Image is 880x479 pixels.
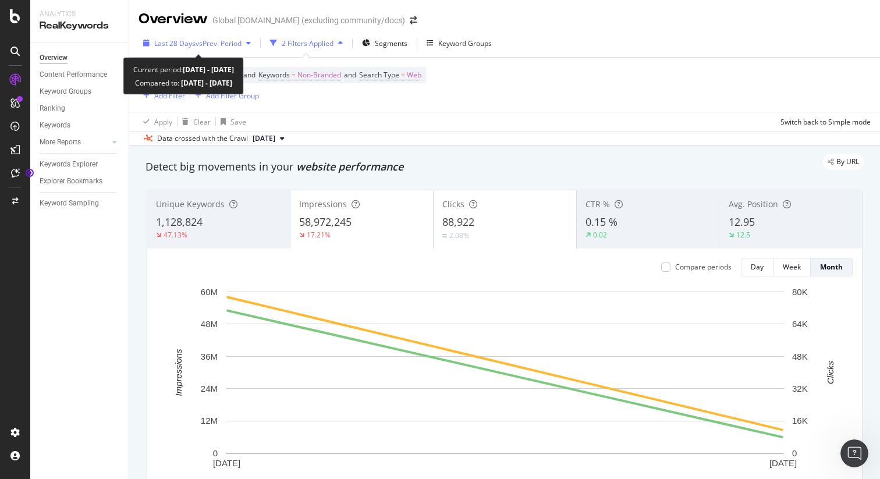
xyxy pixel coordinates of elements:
text: Impressions [173,349,183,396]
span: 2025 Oct. 3rd [253,133,275,144]
div: Keywords Explorer [40,158,98,171]
div: 17.21% [307,230,331,240]
button: Week [773,258,811,276]
span: 88,922 [442,215,474,229]
text: Clicks [825,360,835,384]
a: Keyword Sampling [40,197,120,210]
span: and [243,70,256,80]
div: Tooltip anchor [24,168,35,178]
text: 12M [201,416,218,425]
button: [DATE] [248,132,289,146]
div: Day [751,262,764,272]
div: Keywords [40,119,70,132]
span: Search Type [359,70,399,80]
text: 60M [201,287,218,297]
span: Avg. Position [729,198,778,210]
div: Compare periods [675,262,732,272]
span: Web [407,67,421,83]
a: Ranking [40,102,120,115]
text: 32K [792,384,808,393]
button: Month [811,258,853,276]
div: Keyword Groups [40,86,91,98]
div: 2.08% [449,230,469,240]
span: vs Prev. Period [196,38,242,48]
div: 12.5 [736,230,750,240]
button: Clear [178,112,211,131]
a: More Reports [40,136,109,148]
span: Last 28 Days [154,38,196,48]
a: Overview [40,52,120,64]
div: Month [820,262,843,272]
span: Keywords [258,70,290,80]
a: Content Performance [40,69,120,81]
a: Explorer Bookmarks [40,175,120,187]
div: Week [783,262,801,272]
text: 0 [213,448,218,458]
button: Segments [357,34,412,52]
span: Unique Keywords [156,198,225,210]
span: 12.95 [729,215,755,229]
div: Ranking [40,102,65,115]
text: 24M [201,384,218,393]
div: 2 Filters Applied [282,38,333,48]
text: 80K [792,287,808,297]
span: 58,972,245 [299,215,352,229]
span: Segments [375,38,407,48]
div: Add Filter [154,91,185,101]
a: Keywords [40,119,120,132]
button: Apply [139,112,172,131]
div: Compared to: [135,76,232,90]
div: Keyword Groups [438,38,492,48]
a: Keyword Groups [40,86,120,98]
div: Save [230,117,246,127]
div: arrow-right-arrow-left [410,16,417,24]
span: 0.15 % [586,215,618,229]
div: Apply [154,117,172,127]
span: = [292,70,296,80]
text: 48K [792,352,808,361]
div: Add Filter Group [206,91,259,101]
span: Impressions [299,198,347,210]
div: 47.13% [164,230,187,240]
div: Clear [193,117,211,127]
a: Keywords Explorer [40,158,120,171]
button: Last 28 DaysvsPrev. Period [139,34,256,52]
text: 0 [792,448,797,458]
div: Current period: [133,63,234,76]
text: [DATE] [769,458,797,468]
div: Data crossed with the Crawl [157,133,248,144]
iframe: Intercom live chat [840,439,868,467]
div: Overview [40,52,68,64]
span: Non-Branded [297,67,341,83]
button: Add Filter Group [190,88,259,102]
span: Clicks [442,198,464,210]
span: CTR % [586,198,610,210]
div: Global [DOMAIN_NAME] (excluding community/docs) [212,15,405,26]
span: 1,128,824 [156,215,203,229]
span: = [401,70,405,80]
text: 48M [201,319,218,329]
div: Explorer Bookmarks [40,175,102,187]
div: RealKeywords [40,19,119,33]
span: and [344,70,356,80]
button: 2 Filters Applied [265,34,347,52]
button: Keyword Groups [422,34,496,52]
button: Day [741,258,773,276]
text: 36M [201,352,218,361]
div: Keyword Sampling [40,197,99,210]
text: 64K [792,319,808,329]
img: Equal [442,234,447,237]
div: Switch back to Simple mode [780,117,871,127]
span: By URL [836,158,859,165]
div: legacy label [823,154,864,170]
div: Analytics [40,9,119,19]
div: Content Performance [40,69,107,81]
button: Save [216,112,246,131]
text: [DATE] [213,458,240,468]
button: Switch back to Simple mode [776,112,871,131]
div: More Reports [40,136,81,148]
text: 16K [792,416,808,425]
div: 0.02 [593,230,607,240]
button: Add Filter [139,88,185,102]
div: Overview [139,9,208,29]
